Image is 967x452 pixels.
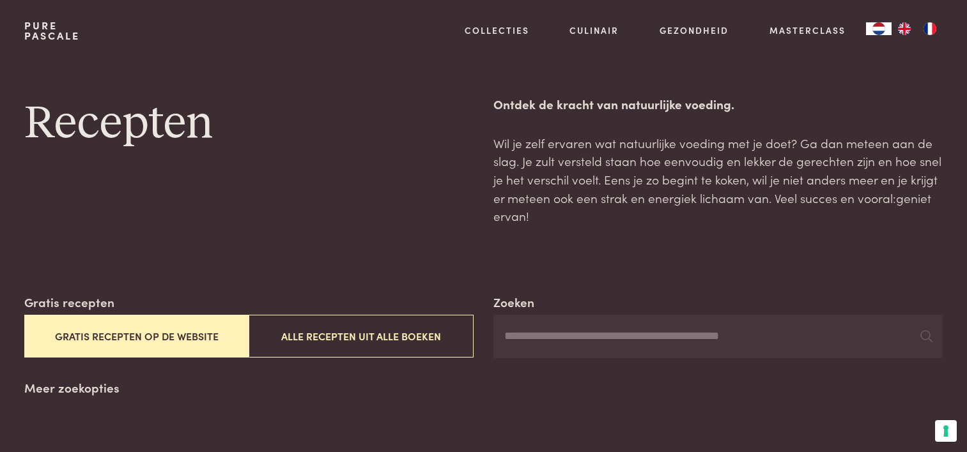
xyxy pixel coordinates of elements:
[866,22,892,35] div: Language
[917,22,943,35] a: FR
[866,22,943,35] aside: Language selected: Nederlands
[770,24,846,37] a: Masterclass
[892,22,943,35] ul: Language list
[569,24,619,37] a: Culinair
[493,134,942,225] p: Wil je zelf ervaren wat natuurlijke voeding met je doet? Ga dan meteen aan de slag. Je zult verst...
[249,315,473,358] button: Alle recepten uit alle boeken
[866,22,892,35] a: NL
[493,293,534,312] label: Zoeken
[892,22,917,35] a: EN
[24,95,473,153] h1: Recepten
[935,420,957,442] button: Uw voorkeuren voor toestemming voor trackingtechnologieën
[465,24,529,37] a: Collecties
[493,95,734,112] strong: Ontdek de kracht van natuurlijke voeding.
[24,315,249,358] button: Gratis recepten op de website
[24,293,114,312] label: Gratis recepten
[24,20,80,41] a: PurePascale
[660,24,729,37] a: Gezondheid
